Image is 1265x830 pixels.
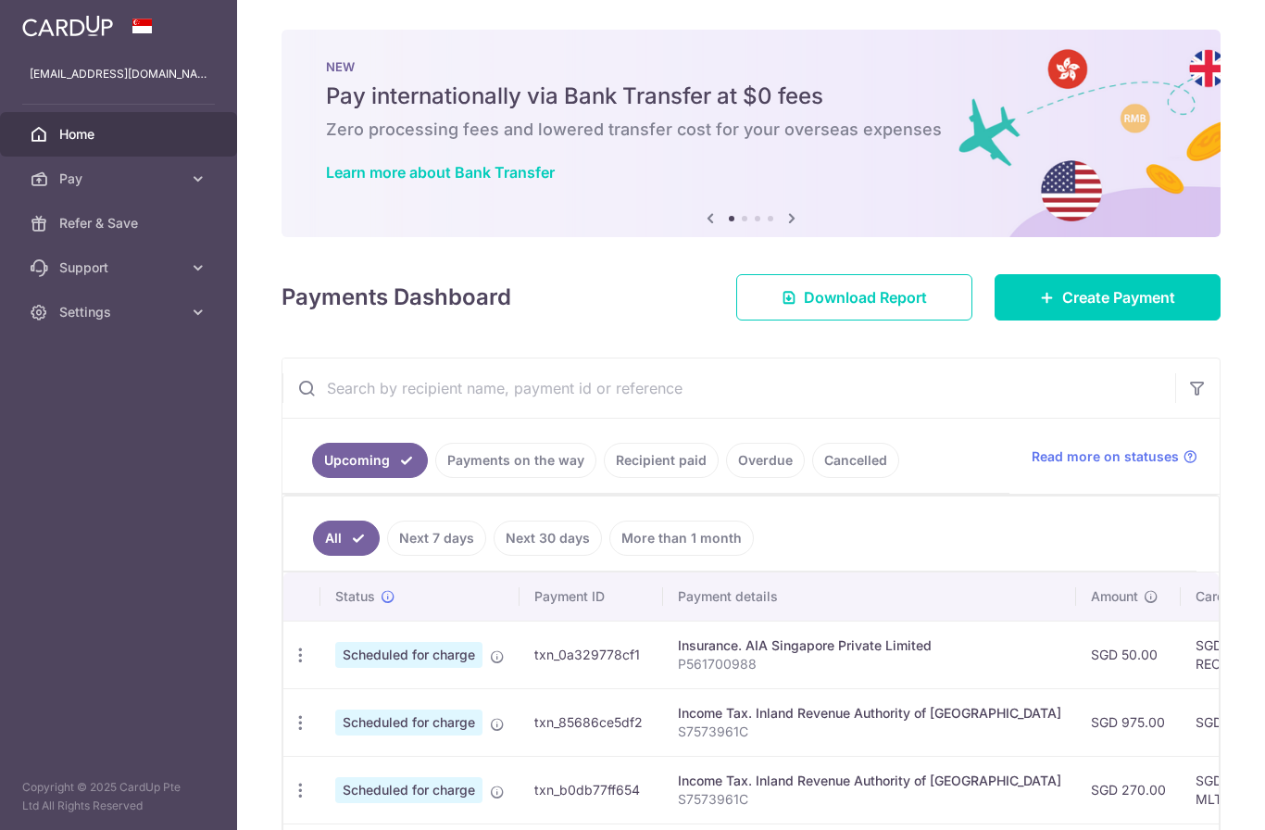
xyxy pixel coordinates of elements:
[604,443,719,478] a: Recipient paid
[387,521,486,556] a: Next 7 days
[59,170,182,188] span: Pay
[1076,688,1181,756] td: SGD 975.00
[1062,286,1175,308] span: Create Payment
[22,15,113,37] img: CardUp
[282,281,511,314] h4: Payments Dashboard
[1146,774,1246,821] iframe: Opens a widget where you can find more information
[59,125,182,144] span: Home
[335,710,482,736] span: Scheduled for charge
[812,443,899,478] a: Cancelled
[59,214,182,233] span: Refer & Save
[1091,587,1138,606] span: Amount
[520,621,663,688] td: txn_0a329778cf1
[30,65,207,83] p: [EMAIL_ADDRESS][DOMAIN_NAME]
[678,636,1061,655] div: Insurance. AIA Singapore Private Limited
[335,587,375,606] span: Status
[326,82,1176,111] h5: Pay internationally via Bank Transfer at $0 fees
[995,274,1221,321] a: Create Payment
[678,704,1061,723] div: Income Tax. Inland Revenue Authority of [GEOGRAPHIC_DATA]
[494,521,602,556] a: Next 30 days
[609,521,754,556] a: More than 1 month
[736,274,972,321] a: Download Report
[726,443,805,478] a: Overdue
[335,642,482,668] span: Scheduled for charge
[678,772,1061,790] div: Income Tax. Inland Revenue Authority of [GEOGRAPHIC_DATA]
[59,258,182,277] span: Support
[678,655,1061,673] p: P561700988
[1076,756,1181,824] td: SGD 270.00
[59,303,182,321] span: Settings
[282,30,1221,237] img: Bank transfer banner
[335,777,482,803] span: Scheduled for charge
[1032,447,1179,466] span: Read more on statuses
[663,572,1076,621] th: Payment details
[313,521,380,556] a: All
[804,286,927,308] span: Download Report
[326,59,1176,74] p: NEW
[326,119,1176,141] h6: Zero processing fees and lowered transfer cost for your overseas expenses
[1032,447,1197,466] a: Read more on statuses
[326,163,555,182] a: Learn more about Bank Transfer
[678,790,1061,809] p: S7573961C
[435,443,596,478] a: Payments on the way
[520,688,663,756] td: txn_85686ce5df2
[1076,621,1181,688] td: SGD 50.00
[678,723,1061,741] p: S7573961C
[520,572,663,621] th: Payment ID
[312,443,428,478] a: Upcoming
[520,756,663,824] td: txn_b0db77ff654
[282,358,1175,418] input: Search by recipient name, payment id or reference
